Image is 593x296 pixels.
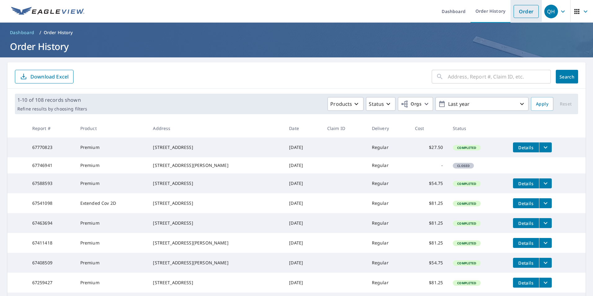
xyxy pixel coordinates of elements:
button: Last year [435,97,528,111]
th: Delivery [367,119,410,137]
span: Completed [453,281,480,285]
td: [DATE] [284,193,322,213]
td: Premium [75,157,148,173]
p: Products [330,100,352,108]
button: detailsBtn-67770823 [513,142,539,152]
span: Details [517,181,535,186]
button: detailsBtn-67463694 [513,218,539,228]
td: Premium [75,233,148,253]
p: 1-10 of 108 records shown [17,96,87,104]
td: Extended Cov 2D [75,193,148,213]
button: Products [328,97,363,111]
button: filesDropdownBtn-67541098 [539,198,552,208]
td: [DATE] [284,137,322,157]
span: Details [517,200,535,206]
button: detailsBtn-67408509 [513,258,539,268]
p: Download Excel [30,73,69,80]
td: $54.75 [410,173,448,193]
td: 67770823 [27,137,75,157]
td: Regular [367,233,410,253]
td: Regular [367,213,410,233]
td: 67408509 [27,253,75,273]
td: Regular [367,173,410,193]
td: Premium [75,213,148,233]
td: [DATE] [284,273,322,293]
td: [DATE] [284,173,322,193]
td: $27.50 [410,137,448,157]
th: Cost [410,119,448,137]
div: [STREET_ADDRESS][PERSON_NAME] [153,240,279,246]
p: Refine results by choosing filters [17,106,87,112]
button: filesDropdownBtn-67408509 [539,258,552,268]
th: Claim ID [322,119,367,137]
th: Report # [27,119,75,137]
div: [STREET_ADDRESS] [153,144,279,150]
button: detailsBtn-67541098 [513,198,539,208]
td: $81.25 [410,233,448,253]
div: [STREET_ADDRESS] [153,180,279,186]
img: EV Logo [11,7,84,16]
td: 67259427 [27,273,75,293]
span: Details [517,260,535,266]
td: [DATE] [284,157,322,173]
a: Dashboard [7,28,37,38]
td: [DATE] [284,233,322,253]
span: Closed [453,164,473,168]
span: Apply [536,100,548,108]
td: $81.25 [410,213,448,233]
td: 67411418 [27,233,75,253]
div: [STREET_ADDRESS][PERSON_NAME] [153,260,279,266]
div: QH [544,5,558,18]
button: detailsBtn-67588593 [513,178,539,188]
th: Product [75,119,148,137]
div: [STREET_ADDRESS] [153,280,279,286]
td: Regular [367,253,410,273]
span: Completed [453,261,480,265]
td: Regular [367,157,410,173]
th: Status [448,119,508,137]
p: Last year [446,99,518,110]
span: Completed [453,201,480,206]
span: Details [517,145,535,150]
span: Dashboard [10,29,34,36]
th: Address [148,119,284,137]
td: 67463694 [27,213,75,233]
button: Download Excel [15,70,74,83]
button: Orgs [398,97,433,111]
td: $81.25 [410,193,448,213]
li: / [39,29,41,36]
button: filesDropdownBtn-67411418 [539,238,552,248]
td: Premium [75,253,148,273]
th: Date [284,119,322,137]
span: Details [517,280,535,286]
td: Regular [367,137,410,157]
span: Orgs [401,100,421,108]
nav: breadcrumb [7,28,586,38]
span: Details [517,240,535,246]
div: [STREET_ADDRESS] [153,220,279,226]
td: $81.25 [410,273,448,293]
td: [DATE] [284,253,322,273]
button: filesDropdownBtn-67463694 [539,218,552,228]
td: 67588593 [27,173,75,193]
td: Premium [75,273,148,293]
span: Completed [453,241,480,245]
input: Address, Report #, Claim ID, etc. [448,68,551,85]
td: Premium [75,173,148,193]
button: filesDropdownBtn-67259427 [539,278,552,288]
span: Completed [453,182,480,186]
button: Apply [531,97,553,111]
td: - [410,157,448,173]
p: Order History [44,29,73,36]
td: 67541098 [27,193,75,213]
span: Completed [453,146,480,150]
div: [STREET_ADDRESS] [153,200,279,206]
button: detailsBtn-67411418 [513,238,539,248]
a: Order [514,5,539,18]
button: filesDropdownBtn-67588593 [539,178,552,188]
h1: Order History [7,40,586,53]
span: Details [517,220,535,226]
td: 67746941 [27,157,75,173]
button: filesDropdownBtn-67770823 [539,142,552,152]
td: Premium [75,137,148,157]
